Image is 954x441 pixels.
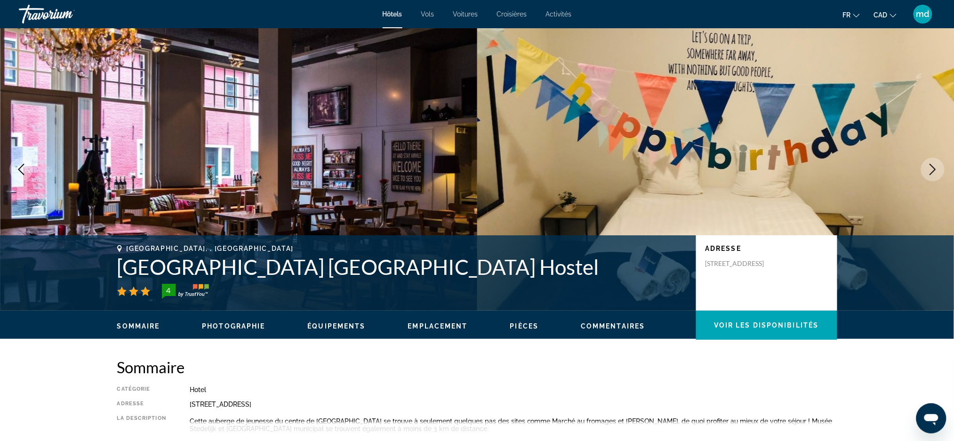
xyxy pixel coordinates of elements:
[921,158,945,181] button: Next image
[705,245,828,252] p: Adresse
[127,245,294,252] span: [GEOGRAPHIC_DATA], , [GEOGRAPHIC_DATA]
[190,386,837,393] div: Hotel
[843,8,860,22] button: Change language
[117,386,166,393] div: Catégorie
[408,322,468,330] button: Emplacement
[117,255,687,279] h1: [GEOGRAPHIC_DATA] [GEOGRAPHIC_DATA] Hostel
[117,358,837,377] h2: Sommaire
[453,10,478,18] a: Voitures
[696,311,837,340] button: Voir les disponibilités
[916,403,946,433] iframe: Bouton de lancement de la fenêtre de messagerie
[162,284,209,299] img: trustyou-badge-hor.svg
[497,10,527,18] a: Croisières
[714,321,818,329] span: Voir les disponibilités
[705,259,781,268] p: [STREET_ADDRESS]
[159,285,178,296] div: 4
[117,415,166,435] div: La description
[546,10,572,18] a: Activités
[117,322,160,330] button: Sommaire
[383,10,402,18] a: Hôtels
[421,10,434,18] a: Vols
[202,322,265,330] button: Photographie
[190,401,837,408] div: [STREET_ADDRESS]
[916,9,930,19] span: md
[9,158,33,181] button: Previous image
[911,4,935,24] button: User Menu
[190,417,837,433] p: Cette auberge de jeunesse du centre de [GEOGRAPHIC_DATA] se trouve à seulement quelques pas des s...
[581,322,645,330] button: Commentaires
[510,322,539,330] button: Pièces
[874,11,888,19] span: CAD
[308,322,366,330] button: Équipements
[843,11,851,19] span: fr
[874,8,897,22] button: Change currency
[117,401,166,408] div: Adresse
[19,2,113,26] a: Travorium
